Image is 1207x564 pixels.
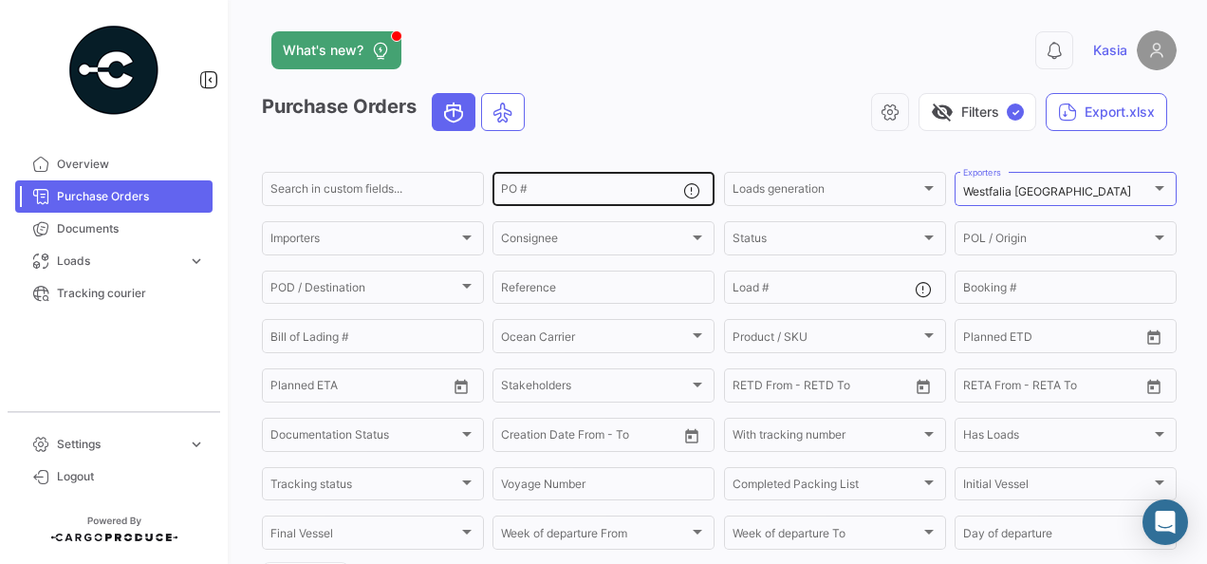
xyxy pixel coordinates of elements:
[57,156,205,173] span: Overview
[15,148,213,180] a: Overview
[270,284,458,297] span: POD / Destination
[963,530,1151,543] span: Day of departure
[270,235,458,248] span: Importers
[1142,499,1188,545] div: Abrir Intercom Messenger
[963,184,1131,198] mat-select-trigger: Westfalia [GEOGRAPHIC_DATA]
[733,431,920,444] span: With tracking number
[733,382,759,395] input: From
[433,94,474,130] button: Ocean
[772,382,857,395] input: To
[15,213,213,245] a: Documents
[733,185,920,198] span: Loads generation
[482,94,524,130] button: Air
[733,235,920,248] span: Status
[963,235,1151,248] span: POL / Origin
[1137,30,1177,70] img: placeholder-user.png
[1093,41,1127,60] span: Kasia
[57,436,180,453] span: Settings
[57,220,205,237] span: Documents
[919,93,1036,131] button: visibility_offFilters✓
[501,530,689,543] span: Week of departure From
[270,480,458,494] span: Tracking status
[733,530,920,543] span: Week of departure To
[733,332,920,346] span: Product / SKU
[283,41,363,60] span: What's new?
[909,372,938,401] button: Open calendar
[678,422,706,450] button: Open calendar
[1007,103,1024,121] span: ✓
[270,382,297,395] input: From
[931,101,954,123] span: visibility_off
[733,480,920,494] span: Completed Packing List
[271,31,401,69] button: What's new?
[15,277,213,310] a: Tracking courier
[270,431,458,444] span: Documentation Status
[501,235,689,248] span: Consignee
[963,431,1151,444] span: Has Loads
[57,188,205,205] span: Purchase Orders
[963,382,990,395] input: From
[270,530,458,543] span: Final Vessel
[188,436,205,453] span: expand_more
[963,332,990,346] input: From
[15,180,213,213] a: Purchase Orders
[57,285,205,302] span: Tracking courier
[310,382,395,395] input: To
[1003,382,1087,395] input: To
[1046,93,1167,131] button: Export.xlsx
[501,382,689,395] span: Stakeholders
[963,480,1151,494] span: Initial Vessel
[262,93,530,131] h3: Purchase Orders
[541,431,625,444] input: To
[501,332,689,346] span: Ocean Carrier
[1140,323,1168,351] button: Open calendar
[1003,332,1087,346] input: To
[188,253,205,270] span: expand_more
[1140,372,1168,401] button: Open calendar
[66,23,161,118] img: powered-by.png
[501,431,528,444] input: From
[447,372,475,401] button: Open calendar
[57,468,205,485] span: Logout
[57,253,180,270] span: Loads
